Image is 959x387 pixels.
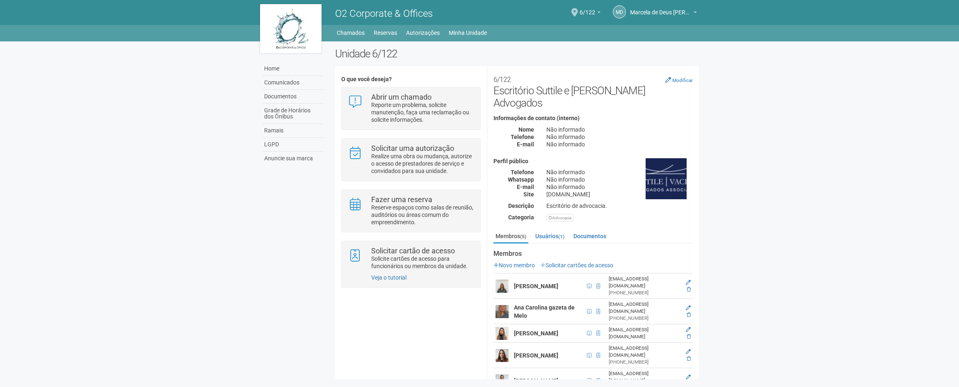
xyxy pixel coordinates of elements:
a: 6/122 [580,10,601,17]
a: Anuncie sua marca [262,152,323,165]
p: Reserve espaços como salas de reunião, auditórios ou áreas comum do empreendimento. [371,204,474,226]
strong: Categoria [508,214,534,221]
a: Membros(5) [493,230,528,244]
a: Solicitar cartões de acesso [540,262,613,269]
a: Autorizações [406,27,440,39]
strong: Solicitar uma autorização [371,144,454,153]
span: Cartão de acesso ativo [594,307,603,316]
small: (1) [558,234,564,239]
div: Não informado [540,168,699,176]
small: 6/122 [493,75,511,84]
strong: Telefone [511,169,534,175]
div: Não informado [540,141,699,148]
h2: Escritório Suttile e [PERSON_NAME] Advogados [493,72,693,109]
div: [EMAIL_ADDRESS][DOMAIN_NAME] [609,370,677,384]
div: Não informado [540,133,699,141]
strong: E-mail [517,141,534,148]
strong: Abrir um chamado [371,93,432,101]
div: Advocacia [546,214,574,222]
p: Realize uma obra ou mudança, autorize o acesso de prestadores de serviço e convidados para sua un... [371,153,474,175]
a: Excluir membro [687,287,691,292]
div: [PHONE_NUMBER] [609,359,677,366]
a: Excluir membro [687,334,691,339]
span: Marcela de Deus Alexandre [630,1,692,16]
strong: Solicitar cartão de acesso [371,246,455,255]
div: Não informado [540,126,699,133]
span: CPF 048.387.322-52 [585,376,594,385]
strong: E-mail [517,184,534,190]
a: Veja o tutorial [371,274,406,281]
span: CPF 124.513.757-36 [585,329,594,338]
div: Não informado [540,183,699,191]
img: user.png [495,280,509,293]
span: Cartão de acesso ativo [594,351,603,360]
a: Documentos [262,90,323,104]
span: O2 Corporate & Offices [335,8,433,19]
p: Solicite cartões de acesso para funcionários ou membros da unidade. [371,255,474,270]
a: Excluir membro [687,356,691,362]
h4: Informações de contato (interno) [493,115,693,121]
a: Reservas [374,27,397,39]
img: logo.jpg [260,4,322,53]
h4: O que você deseja? [341,76,480,82]
strong: Telefone [511,134,534,140]
span: Cartão de acesso ativo [594,329,603,338]
a: Editar membro [686,327,691,332]
img: user.png [495,349,509,362]
a: Home [262,62,323,76]
div: [EMAIL_ADDRESS][DOMAIN_NAME] [609,326,677,340]
strong: Nome [518,126,534,133]
strong: Membros [493,250,693,257]
a: Chamados [337,27,365,39]
img: user.png [495,305,509,318]
a: Excluir membro [687,312,691,318]
a: Fazer uma reserva Reserve espaços como salas de reunião, auditórios ou áreas comum do empreendime... [348,196,474,226]
a: Comunicados [262,76,323,90]
h2: Unidade 6/122 [335,48,699,60]
a: Solicitar cartão de acesso Solicite cartões de acesso para funcionários ou membros da unidade. [348,247,474,270]
a: Md [613,5,626,18]
span: Cartão de acesso ativo [594,376,603,385]
small: (5) [520,234,526,239]
a: Editar membro [686,305,691,311]
div: [EMAIL_ADDRESS][DOMAIN_NAME] [609,345,677,359]
div: [EMAIL_ADDRESS][DOMAIN_NAME] [609,275,677,289]
a: Modificar [665,77,693,83]
span: 6/122 [580,1,595,16]
div: Não informado [540,176,699,183]
a: Documentos [571,230,608,242]
a: Editar membro [686,280,691,285]
span: CPF 172.741.907-33 [585,351,594,360]
div: [EMAIL_ADDRESS][DOMAIN_NAME] [609,301,677,315]
span: Cartão de acesso ativo [594,282,603,291]
h4: Perfil público [493,158,693,164]
a: Editar membro [686,374,691,380]
span: CPF 125.554.257-80 [585,282,594,291]
a: Ramais [262,124,323,138]
a: Usuários(1) [533,230,566,242]
strong: Descrição [508,203,534,209]
div: [DOMAIN_NAME] [540,191,699,198]
a: Solicitar uma autorização Realize uma obra ou mudança, autorize o acesso de prestadores de serviç... [348,145,474,175]
a: Novo membro [493,262,535,269]
strong: Site [523,191,534,198]
strong: [PERSON_NAME] [514,283,558,289]
small: Modificar [672,77,693,83]
p: Reporte um problema, solicite manutenção, faça uma reclamação ou solicite informações. [371,101,474,123]
a: LGPD [262,138,323,152]
img: user.png [495,327,509,340]
strong: [PERSON_NAME] [514,352,558,359]
div: Escritório de advocacia. [540,202,699,209]
a: Abrir um chamado Reporte um problema, solicite manutenção, faça uma reclamação ou solicite inform... [348,93,474,123]
div: [PHONE_NUMBER] [609,315,677,322]
a: Editar membro [686,349,691,355]
strong: [PERSON_NAME] [514,378,558,384]
strong: [PERSON_NAME] [514,330,558,337]
div: [PHONE_NUMBER] [609,289,677,296]
a: Minha Unidade [449,27,487,39]
a: Grade de Horários dos Ônibus [262,104,323,124]
a: Marcela de Deus [PERSON_NAME] [630,10,697,17]
img: business.png [646,158,687,199]
strong: Ana Carolina gazeta de Melo [514,304,575,319]
span: CPF 151.882.607-51 [585,307,594,316]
